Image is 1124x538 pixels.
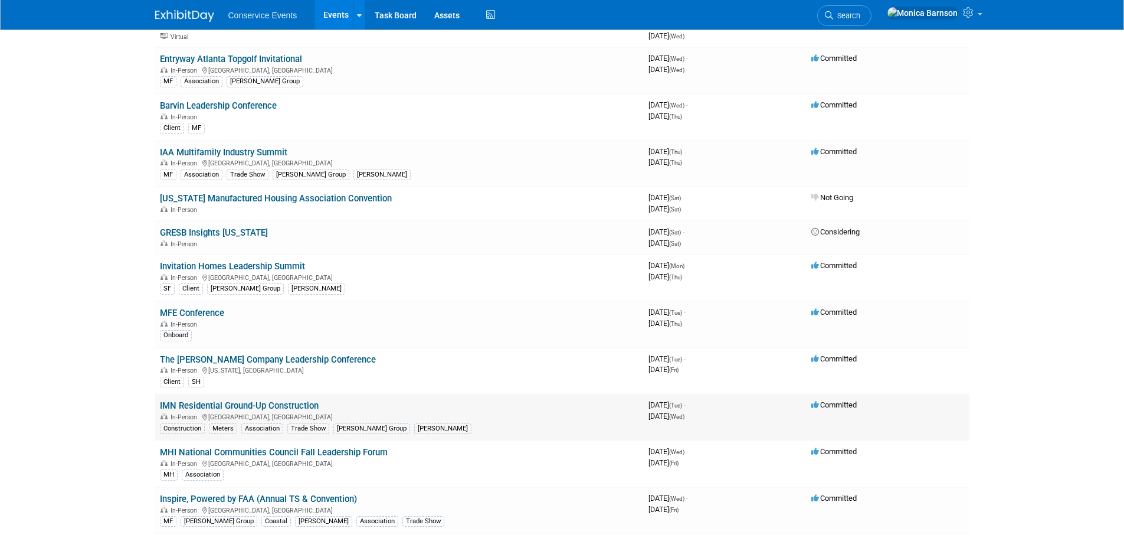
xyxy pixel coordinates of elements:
[648,227,684,236] span: [DATE]
[356,516,398,527] div: Association
[171,367,201,374] span: In-Person
[648,412,684,420] span: [DATE]
[160,308,224,318] a: MFE Conference
[402,516,444,527] div: Trade Show
[155,10,214,22] img: ExhibitDay
[160,100,277,111] a: Barvin Leadership Conference
[648,354,686,363] span: [DATE]
[669,356,682,363] span: (Tue)
[288,283,345,294] div: [PERSON_NAME]
[669,413,684,420] span: (Wed)
[160,330,192,341] div: Onboard
[648,158,682,167] span: [DATE]
[811,261,857,270] span: Committed
[160,76,176,87] div: MF
[160,413,168,419] img: In-Person Event
[171,33,192,41] span: Virtual
[669,229,681,236] span: (Sat)
[160,507,168,513] img: In-Person Event
[817,5,871,26] a: Search
[811,494,857,503] span: Committed
[182,469,224,480] div: Association
[811,54,857,63] span: Committed
[160,272,639,282] div: [GEOGRAPHIC_DATA], [GEOGRAPHIC_DATA]
[648,261,688,270] span: [DATE]
[648,54,688,63] span: [DATE]
[669,240,681,247] span: (Sat)
[160,158,639,167] div: [GEOGRAPHIC_DATA], [GEOGRAPHIC_DATA]
[160,516,176,527] div: MF
[669,56,684,62] span: (Wed)
[228,11,297,20] span: Conservice Events
[669,67,684,73] span: (Wed)
[160,169,176,180] div: MF
[295,516,352,527] div: [PERSON_NAME]
[648,100,688,109] span: [DATE]
[811,354,857,363] span: Committed
[171,206,201,214] span: In-Person
[181,516,257,527] div: [PERSON_NAME] Group
[686,100,688,109] span: -
[811,227,860,236] span: Considering
[811,193,853,202] span: Not Going
[669,507,679,513] span: (Fri)
[669,263,684,269] span: (Mon)
[648,505,679,514] span: [DATE]
[648,458,679,467] span: [DATE]
[669,309,682,316] span: (Tue)
[171,240,201,248] span: In-Person
[160,67,168,73] img: In-Person Event
[669,149,682,155] span: (Thu)
[160,469,178,480] div: MH
[648,65,684,74] span: [DATE]
[686,447,688,456] span: -
[669,402,682,409] span: (Tue)
[669,495,684,502] span: (Wed)
[648,272,682,281] span: [DATE]
[171,113,201,121] span: In-Person
[160,423,205,434] div: Construction
[333,423,410,434] div: [PERSON_NAME] Group
[287,423,329,434] div: Trade Show
[160,54,302,64] a: Entryway Atlanta Topgolf Invitational
[160,377,184,387] div: Client
[648,204,681,213] span: [DATE]
[160,206,168,212] img: In-Person Event
[648,308,686,317] span: [DATE]
[160,447,388,458] a: MHI National Communities Council Fall Leadership Forum
[273,169,349,180] div: [PERSON_NAME] Group
[160,261,305,272] a: Invitation Homes Leadership Summit
[160,367,168,373] img: In-Person Event
[207,283,284,294] div: [PERSON_NAME] Group
[160,113,168,119] img: In-Person Event
[669,195,681,201] span: (Sat)
[648,319,682,328] span: [DATE]
[648,494,688,503] span: [DATE]
[160,33,168,39] img: Virtual Event
[648,239,681,247] span: [DATE]
[181,76,222,87] div: Association
[811,147,857,156] span: Committed
[160,227,268,238] a: GRESB Insights [US_STATE]
[811,308,857,317] span: Committed
[686,54,688,63] span: -
[188,123,205,133] div: MF
[171,67,201,74] span: In-Person
[171,507,201,514] span: In-Person
[684,400,686,409] span: -
[669,274,682,281] span: (Thu)
[160,365,639,374] div: [US_STATE], [GEOGRAPHIC_DATA]
[648,31,684,40] span: [DATE]
[227,169,268,180] div: Trade Show
[171,274,201,282] span: In-Person
[648,112,682,120] span: [DATE]
[160,274,168,280] img: In-Person Event
[686,494,688,503] span: -
[241,423,283,434] div: Association
[160,65,639,74] div: [GEOGRAPHIC_DATA], [GEOGRAPHIC_DATA]
[669,159,682,166] span: (Thu)
[669,206,681,213] span: (Sat)
[684,147,686,156] span: -
[171,159,201,167] span: In-Person
[160,505,639,514] div: [GEOGRAPHIC_DATA], [GEOGRAPHIC_DATA]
